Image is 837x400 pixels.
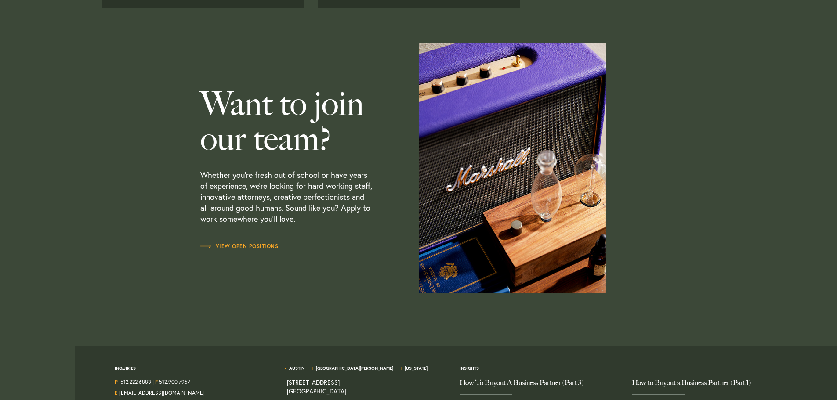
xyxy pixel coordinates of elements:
img: interstitial-team.jpg [419,43,606,293]
span: | [152,378,154,387]
strong: F [155,378,158,385]
a: [GEOGRAPHIC_DATA][PERSON_NAME] [316,365,393,371]
a: [US_STATE] [405,365,428,371]
p: Whether you’re fresh out of school or have years of experience, we’re looking for hard-working st... [200,156,375,242]
a: Insights [460,365,479,371]
a: 512.900.7967 [159,378,190,385]
a: View on map [287,378,346,395]
a: How To Buyout A Business Partner (Part 3) [460,378,619,394]
h3: Want to join our team? [200,86,375,156]
a: View Open Positions [200,242,279,251]
a: Email Us [119,389,205,396]
strong: E [115,389,118,396]
strong: P [115,378,118,385]
a: How to Buyout a Business Partner (Part 1) [632,378,791,394]
a: Call us at 5122226883 [120,378,151,385]
a: Austin [289,365,304,371]
span: Inquiries [115,365,136,378]
span: View Open Positions [200,244,279,249]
